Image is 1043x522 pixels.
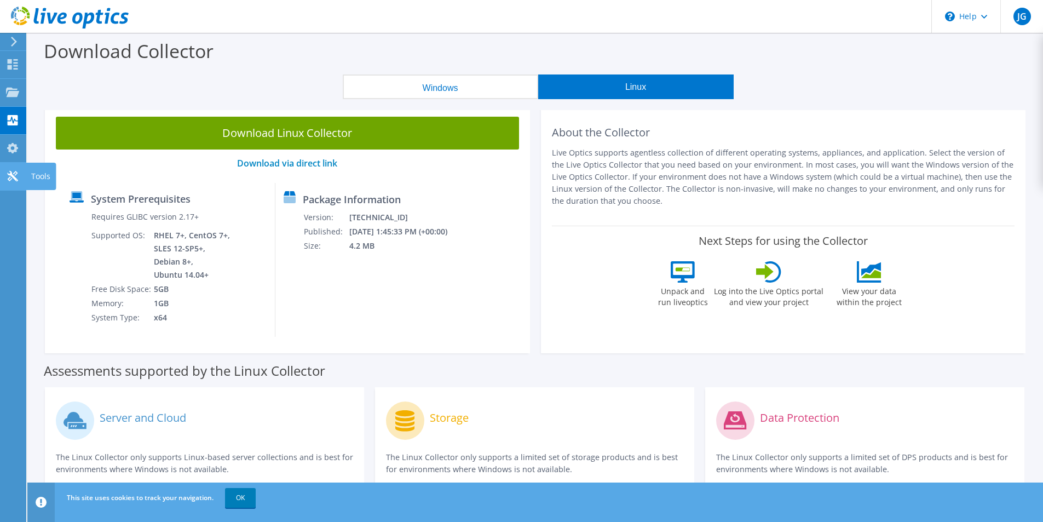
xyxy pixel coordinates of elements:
[552,126,1015,139] h2: About the Collector
[153,282,232,296] td: 5GB
[349,225,462,239] td: [DATE] 1:45:33 PM (+00:00)
[67,493,214,502] span: This site uses cookies to track your navigation.
[760,412,839,423] label: Data Protection
[386,451,683,475] p: The Linux Collector only supports a limited set of storage products and is best for environments ...
[349,239,462,253] td: 4.2 MB
[153,296,232,311] td: 1GB
[538,74,734,99] button: Linux
[91,282,153,296] td: Free Disk Space:
[658,283,708,308] label: Unpack and run liveoptics
[303,225,349,239] td: Published:
[699,234,868,248] label: Next Steps for using the Collector
[91,311,153,325] td: System Type:
[303,239,349,253] td: Size:
[100,412,186,423] label: Server and Cloud
[829,283,908,308] label: View your data within the project
[303,210,349,225] td: Version:
[303,194,401,205] label: Package Information
[237,157,337,169] a: Download via direct link
[1013,8,1031,25] span: JG
[26,163,56,190] div: Tools
[153,228,232,282] td: RHEL 7+, CentOS 7+, SLES 12-SP5+, Debian 8+, Ubuntu 14.04+
[91,193,191,204] label: System Prerequisites
[716,451,1013,475] p: The Linux Collector only supports a limited set of DPS products and is best for environments wher...
[153,311,232,325] td: x64
[56,451,353,475] p: The Linux Collector only supports Linux-based server collections and is best for environments whe...
[91,228,153,282] td: Supported OS:
[225,488,256,508] a: OK
[430,412,469,423] label: Storage
[44,365,325,376] label: Assessments supported by the Linux Collector
[343,74,538,99] button: Windows
[44,38,214,64] label: Download Collector
[713,283,824,308] label: Log into the Live Optics portal and view your project
[91,211,199,222] label: Requires GLIBC version 2.17+
[91,296,153,311] td: Memory:
[349,210,462,225] td: [TECHNICAL_ID]
[56,117,519,150] a: Download Linux Collector
[945,12,955,21] svg: \n
[552,147,1015,207] p: Live Optics supports agentless collection of different operating systems, appliances, and applica...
